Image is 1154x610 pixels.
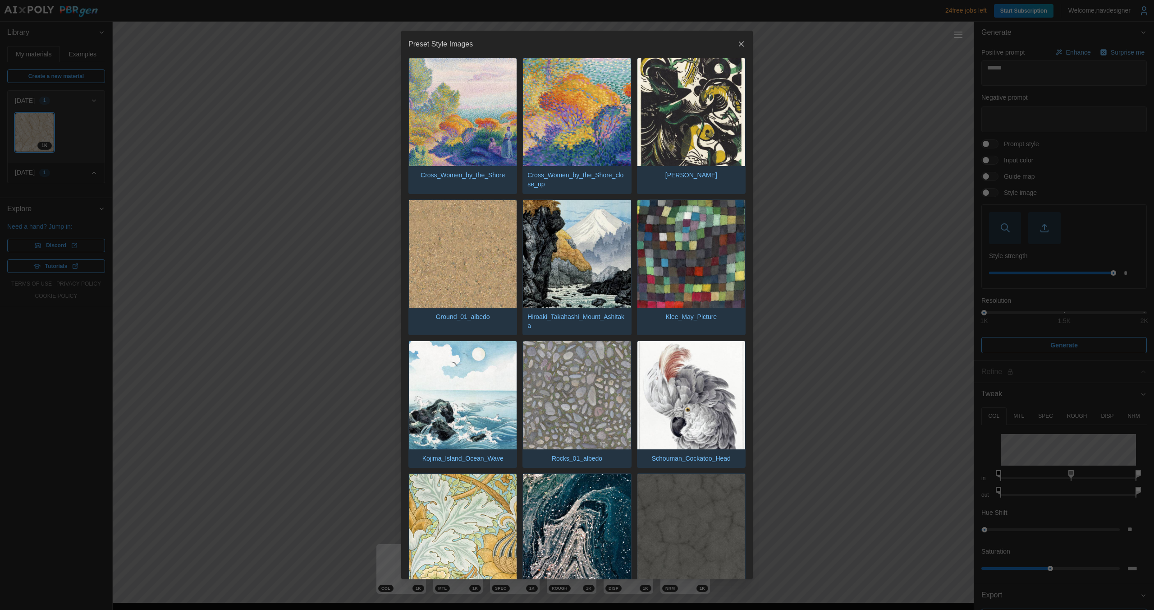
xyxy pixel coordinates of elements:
button: Cross_Women_by_the_Shore_close_up.jpgCross_Women_by_the_Shore_close_up [522,58,631,194]
p: Cross_Women_by_the_Shore_close_up [523,166,631,194]
p: Rocks_01_albedo [547,449,607,467]
p: Cross_Women_by_the_Shore [416,166,509,184]
img: Klee_May_Picture.jpg [637,200,745,308]
img: Cross_Women_by_the_Shore_close_up.jpg [523,58,631,166]
p: Schouman_Cockatoo_Head [647,449,735,467]
img: Kojima_Island_Ocean_Wave.jpg [409,341,517,449]
img: Ground_01_albedo.jpg [409,200,517,308]
p: [PERSON_NAME] [661,166,722,184]
img: abstract_blue_white.jpg [523,474,631,582]
img: Hiroaki_Takahashi_Mount_Ashitaka.jpg [523,200,631,308]
p: Klee_May_Picture [661,308,722,326]
img: asphalt_01_albedo.jpg [637,474,745,582]
img: Schouman_Cockatoo_Head.jpg [637,341,745,449]
img: Rocks_01_albedo.jpg [523,341,631,449]
button: Schouman_Cockatoo_Head.jpgSchouman_Cockatoo_Head [637,341,746,468]
button: Cross_Women_by_the_Shore.jpgCross_Women_by_the_Shore [408,58,517,194]
button: Kojima_Island_Ocean_Wave.jpgKojima_Island_Ocean_Wave [408,341,517,468]
button: William_Morris_Pattern.jpgWilliam_Morris_Pattern [408,473,517,601]
p: Hiroaki_Takahashi_Mount_Ashitaka [523,308,631,335]
button: Franz_Marc_Genesis_II.jpg[PERSON_NAME] [637,58,746,194]
img: Cross_Women_by_the_Shore.jpg [409,58,517,166]
button: Rocks_01_albedo.jpgRocks_01_albedo [522,341,631,468]
button: Ground_01_albedo.jpgGround_01_albedo [408,199,517,336]
img: William_Morris_Pattern.jpg [409,474,517,582]
p: Ground_01_albedo [431,308,495,326]
button: abstract_blue_white.jpgabstract_blue_white [522,473,631,601]
img: Franz_Marc_Genesis_II.jpg [637,58,745,166]
button: Hiroaki_Takahashi_Mount_Ashitaka.jpgHiroaki_Takahashi_Mount_Ashitaka [522,199,631,336]
p: Kojima_Island_Ocean_Wave [418,449,508,467]
h2: Preset Style Images [408,41,473,48]
button: Klee_May_Picture.jpgKlee_May_Picture [637,199,746,336]
button: asphalt_01_albedo.jpgasphalt_01_albedo [637,473,746,601]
